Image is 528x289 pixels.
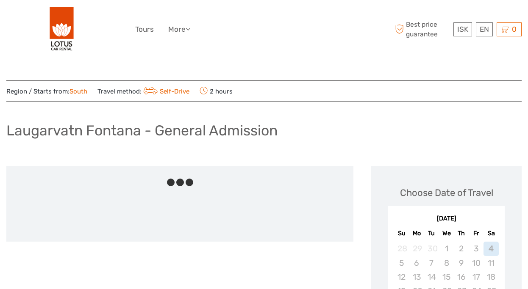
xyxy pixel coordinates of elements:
div: Not available Tuesday, September 30th, 2025 [424,242,439,256]
div: Not available Friday, October 10th, 2025 [469,256,484,270]
div: Not available Wednesday, October 1st, 2025 [439,242,454,256]
a: South [69,88,87,95]
div: Not available Saturday, October 4th, 2025 [484,242,498,256]
div: Not available Thursday, October 2nd, 2025 [454,242,469,256]
div: Not available Friday, October 3rd, 2025 [469,242,484,256]
div: Tu [424,228,439,239]
div: Not available Sunday, October 5th, 2025 [394,256,409,270]
h1: Laugarvatn Fontana - General Admission [6,122,278,139]
div: Su [394,228,409,239]
div: Not available Friday, October 17th, 2025 [469,270,484,284]
div: Not available Monday, September 29th, 2025 [409,242,424,256]
span: 0 [511,25,518,33]
div: Not available Saturday, October 18th, 2025 [484,270,498,284]
div: We [439,228,454,239]
div: Fr [469,228,484,239]
span: ISK [457,25,468,33]
div: Not available Tuesday, October 14th, 2025 [424,270,439,284]
div: Not available Monday, October 13th, 2025 [409,270,424,284]
a: Self-Drive [142,88,189,95]
div: Not available Wednesday, October 15th, 2025 [439,270,454,284]
span: Best price guarantee [393,20,451,39]
span: Travel method: [97,85,189,97]
div: Not available Wednesday, October 8th, 2025 [439,256,454,270]
div: Not available Sunday, October 12th, 2025 [394,270,409,284]
div: Not available Monday, October 6th, 2025 [409,256,424,270]
div: Not available Tuesday, October 7th, 2025 [424,256,439,270]
div: Sa [484,228,498,239]
div: Th [454,228,469,239]
a: Tours [135,23,154,36]
span: 2 hours [200,85,233,97]
img: 443-e2bd2384-01f0-477a-b1bf-f993e7f52e7d_logo_big.png [50,6,74,52]
div: [DATE] [388,215,505,223]
div: EN [476,22,493,36]
div: Choose Date of Travel [400,186,493,199]
div: Mo [409,228,424,239]
span: Region / Starts from: [6,87,87,96]
div: Not available Thursday, October 9th, 2025 [454,256,469,270]
a: More [168,23,190,36]
div: Not available Sunday, September 28th, 2025 [394,242,409,256]
div: Not available Saturday, October 11th, 2025 [484,256,498,270]
div: Not available Thursday, October 16th, 2025 [454,270,469,284]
